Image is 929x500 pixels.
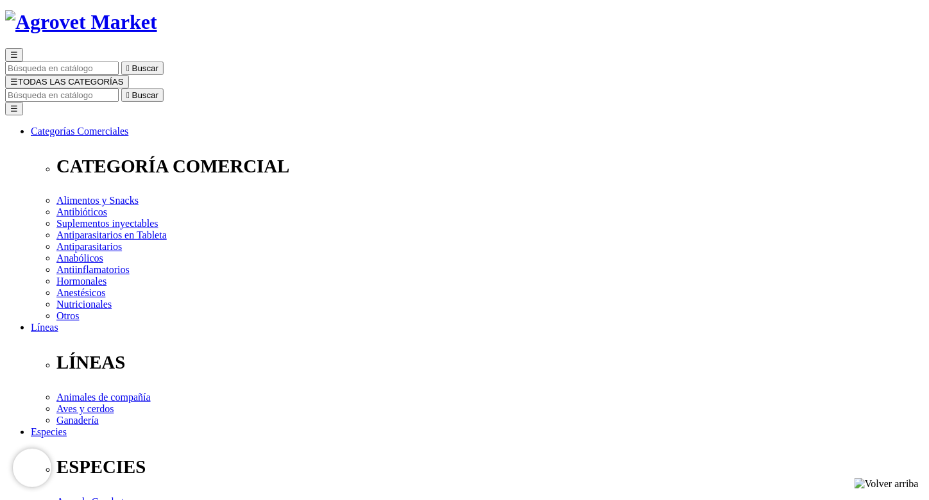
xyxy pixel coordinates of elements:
i:  [126,90,130,100]
button: ☰ [5,102,23,115]
p: LÍNEAS [56,352,924,373]
img: Agrovet Market [5,10,157,34]
button:  Buscar [121,88,164,102]
a: Otros [56,310,80,321]
a: Ganadería [56,415,99,426]
a: Especies [31,426,67,437]
input: Buscar [5,88,119,102]
a: Aves y cerdos [56,403,114,414]
a: Suplementos inyectables [56,218,158,229]
i:  [126,63,130,73]
a: Antibióticos [56,206,107,217]
img: Volver arriba [855,478,919,490]
a: Antiparasitarios en Tableta [56,229,167,240]
a: Anabólicos [56,253,103,263]
span: ☰ [10,77,18,87]
a: Anestésicos [56,287,105,298]
a: Categorías Comerciales [31,126,128,137]
iframe: Brevo live chat [13,449,51,487]
p: ESPECIES [56,456,924,478]
a: Líneas [31,322,58,333]
a: Hormonales [56,276,107,287]
span: Buscar [132,63,158,73]
a: Nutricionales [56,299,112,310]
a: Alimentos y Snacks [56,195,139,206]
input: Buscar [5,62,119,75]
span: ☰ [10,50,18,60]
a: Antiparasitarios [56,241,122,252]
a: Antiinflamatorios [56,264,130,275]
button: ☰ [5,48,23,62]
button: ☰TODAS LAS CATEGORÍAS [5,75,129,88]
span: Buscar [132,90,158,100]
p: CATEGORÍA COMERCIAL [56,156,924,177]
a: Animales de compañía [56,392,151,403]
button:  Buscar [121,62,164,75]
